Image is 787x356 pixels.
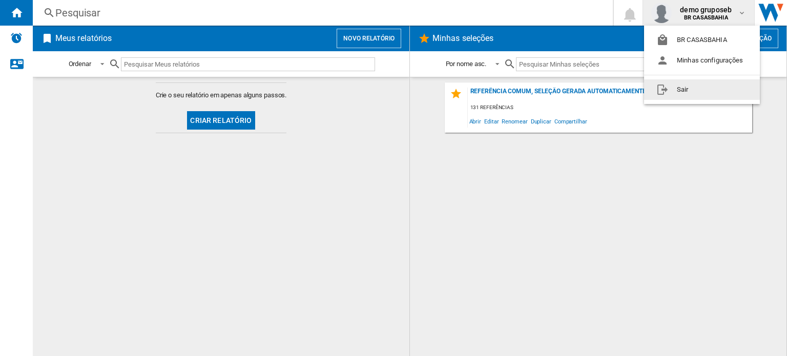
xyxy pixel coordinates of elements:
button: Sair [644,79,760,100]
button: Minhas configurações [644,50,760,71]
button: BR CASASBAHIA [644,30,760,50]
